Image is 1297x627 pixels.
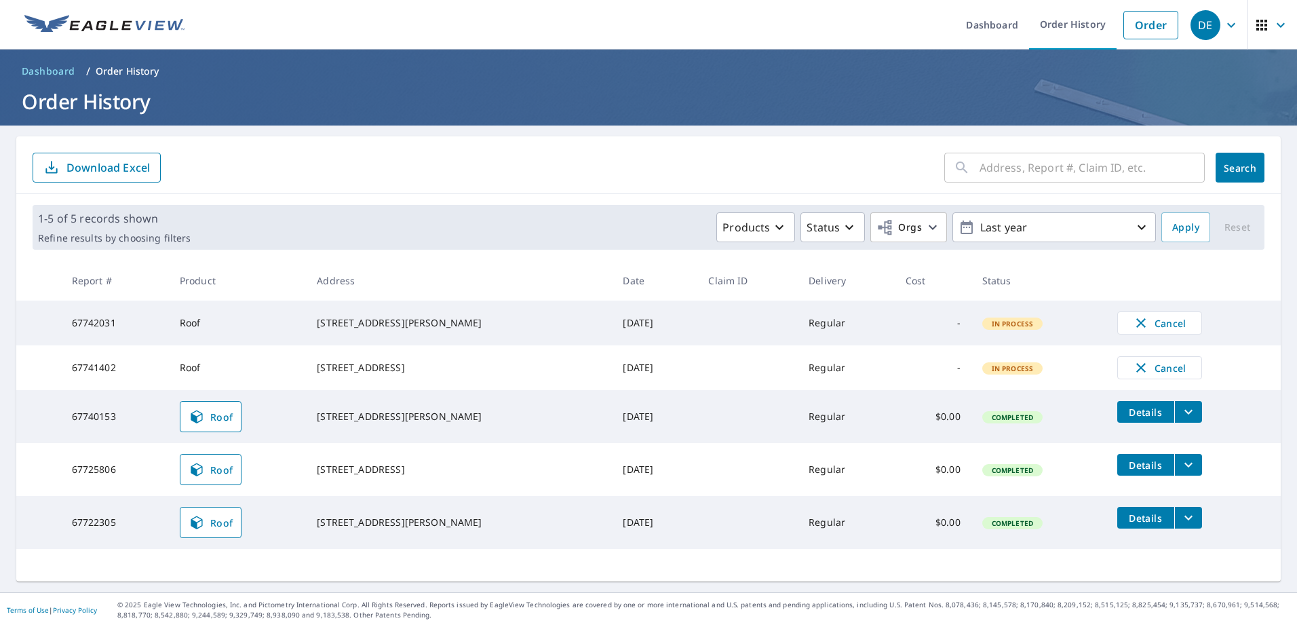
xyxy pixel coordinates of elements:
td: 67741402 [61,345,169,390]
span: Details [1125,459,1166,472]
p: Download Excel [66,160,150,175]
td: 67742031 [61,301,169,345]
button: Status [800,212,865,242]
a: Privacy Policy [53,605,97,615]
p: Products [722,219,770,235]
img: EV Logo [24,15,185,35]
td: $0.00 [895,443,971,496]
th: Date [612,261,697,301]
button: Download Excel [33,153,161,183]
span: Details [1125,512,1166,525]
td: $0.00 [895,496,971,549]
td: Regular [798,390,895,443]
span: Completed [984,518,1041,528]
div: [STREET_ADDRESS][PERSON_NAME] [317,516,601,529]
td: 67722305 [61,496,169,549]
button: Search [1216,153,1264,183]
th: Delivery [798,261,895,301]
td: [DATE] [612,390,697,443]
span: Search [1226,161,1254,174]
td: - [895,301,971,345]
p: Last year [975,216,1134,240]
td: Roof [169,345,307,390]
button: filesDropdownBtn-67725806 [1174,454,1202,476]
p: 1-5 of 5 records shown [38,210,191,227]
td: [DATE] [612,301,697,345]
li: / [86,63,90,79]
span: In Process [984,364,1042,373]
a: Roof [180,454,242,485]
span: Details [1125,406,1166,419]
span: Completed [984,465,1041,475]
div: [STREET_ADDRESS][PERSON_NAME] [317,410,601,423]
button: filesDropdownBtn-67722305 [1174,507,1202,529]
button: Apply [1161,212,1210,242]
a: Roof [180,507,242,538]
button: Products [716,212,795,242]
th: Cost [895,261,971,301]
td: Regular [798,496,895,549]
td: [DATE] [612,496,697,549]
span: Cancel [1131,360,1188,376]
td: Roof [169,301,307,345]
p: | [7,606,97,614]
span: Roof [189,461,233,478]
p: Refine results by choosing filters [38,232,191,244]
div: [STREET_ADDRESS][PERSON_NAME] [317,316,601,330]
button: detailsBtn-67725806 [1117,454,1174,476]
span: Roof [189,514,233,531]
button: Cancel [1117,311,1202,335]
td: - [895,345,971,390]
p: © 2025 Eagle View Technologies, Inc. and Pictometry International Corp. All Rights Reserved. Repo... [117,600,1290,620]
td: [DATE] [612,443,697,496]
td: 67725806 [61,443,169,496]
a: Terms of Use [7,605,49,615]
span: In Process [984,319,1042,328]
td: [DATE] [612,345,697,390]
th: Address [306,261,612,301]
nav: breadcrumb [16,60,1281,82]
button: Last year [952,212,1156,242]
button: detailsBtn-67740153 [1117,401,1174,423]
button: Cancel [1117,356,1202,379]
span: Completed [984,413,1041,422]
h1: Order History [16,88,1281,115]
div: DE [1190,10,1220,40]
th: Product [169,261,307,301]
span: Apply [1172,219,1199,236]
button: detailsBtn-67722305 [1117,507,1174,529]
input: Address, Report #, Claim ID, etc. [980,149,1205,187]
span: Cancel [1131,315,1188,331]
a: Order [1123,11,1178,39]
td: Regular [798,345,895,390]
p: Order History [96,64,159,78]
span: Orgs [876,219,922,236]
th: Status [971,261,1106,301]
th: Claim ID [697,261,798,301]
th: Report # [61,261,169,301]
p: Status [807,219,840,235]
a: Roof [180,401,242,432]
td: $0.00 [895,390,971,443]
button: filesDropdownBtn-67740153 [1174,401,1202,423]
div: [STREET_ADDRESS] [317,361,601,375]
td: 67740153 [61,390,169,443]
div: [STREET_ADDRESS] [317,463,601,476]
span: Roof [189,408,233,425]
td: Regular [798,301,895,345]
td: Regular [798,443,895,496]
a: Dashboard [16,60,81,82]
button: Orgs [870,212,947,242]
span: Dashboard [22,64,75,78]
